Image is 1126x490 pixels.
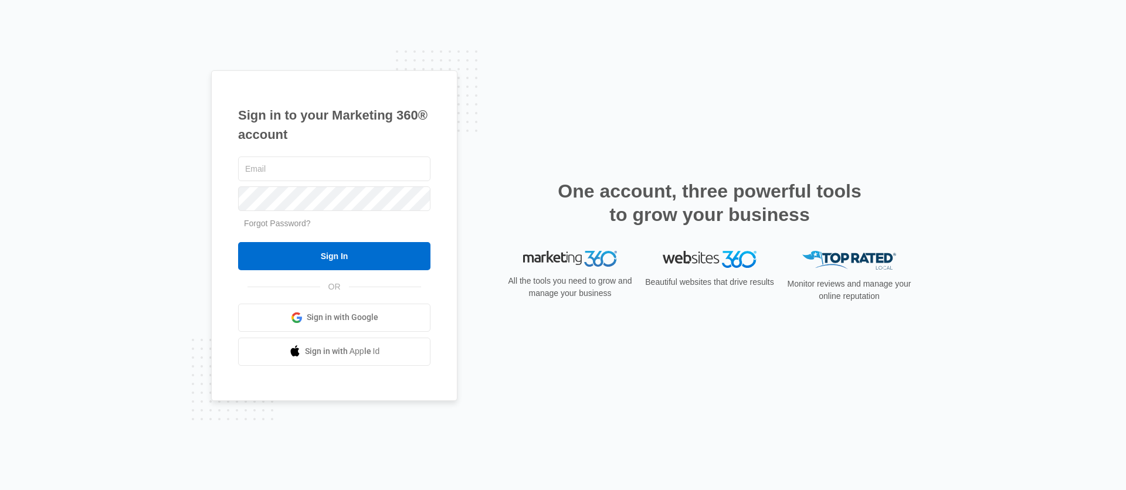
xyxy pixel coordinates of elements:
[238,304,430,332] a: Sign in with Google
[244,219,311,228] a: Forgot Password?
[305,345,380,358] span: Sign in with Apple Id
[663,251,757,268] img: Websites 360
[504,275,636,300] p: All the tools you need to grow and manage your business
[238,338,430,366] a: Sign in with Apple Id
[523,251,617,267] img: Marketing 360
[784,278,915,302] p: Monitor reviews and manage your online reputation
[320,281,349,293] span: OR
[802,251,896,270] img: Top Rated Local
[554,179,865,226] h2: One account, three powerful tools to grow your business
[238,242,430,270] input: Sign In
[307,311,378,324] span: Sign in with Google
[644,276,775,288] p: Beautiful websites that drive results
[238,156,430,181] input: Email
[238,106,430,144] h1: Sign in to your Marketing 360® account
